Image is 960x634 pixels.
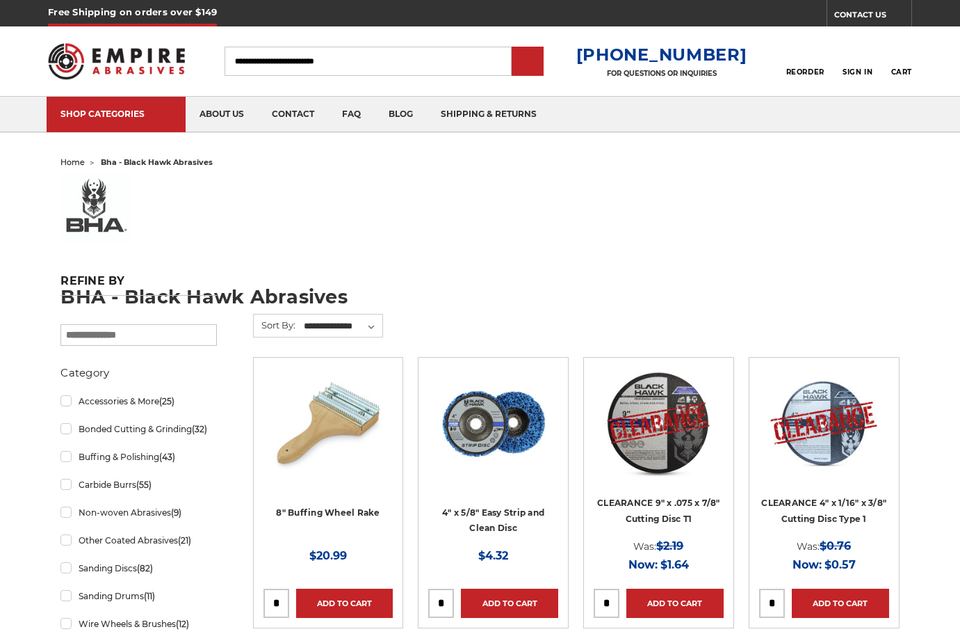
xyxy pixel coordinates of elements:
[144,591,155,601] span: (11)
[438,367,549,479] img: 4" x 5/8" easy strip and clean discs
[60,365,216,381] h5: Category
[60,389,216,413] a: Accessories & More(25)
[576,45,747,65] a: [PHONE_NUMBER]
[576,69,747,78] p: FOR QUESTIONS OR INQUIRIES
[159,396,174,406] span: (25)
[768,367,879,479] img: CLEARANCE 4" x 1/16" x 3/8" Cutting Disc
[60,287,899,306] h1: BHA - Black Hawk Abrasives
[891,46,912,77] a: Cart
[136,480,152,490] span: (55)
[178,535,191,546] span: (21)
[514,48,542,76] input: Submit
[186,97,258,132] a: about us
[820,539,851,553] span: $0.76
[843,68,872,77] span: Sign In
[478,549,508,562] span: $4.32
[761,498,886,524] a: CLEARANCE 4" x 1/16" x 3/8" Cutting Disc Type 1
[263,367,393,498] a: 8 inch single handle buffing wheel rake
[60,556,216,580] a: Sanding Discs(82)
[594,367,724,498] a: CLEARANCE 9" x .075 x 7/8" Cutting Disc T1
[101,157,213,167] span: bha - black hawk abrasives
[328,97,375,132] a: faq
[603,367,714,479] img: CLEARANCE 9" x .075 x 7/8" Cutting Disc T1
[428,367,558,498] a: 4" x 5/8" easy strip and clean discs
[594,537,724,555] div: Was:
[792,589,889,618] a: Add to Cart
[60,528,216,553] a: Other Coated Abrasives(21)
[60,473,216,497] a: Carbide Burrs(55)
[192,424,207,434] span: (32)
[276,507,380,518] a: 8" Buffing Wheel Rake
[171,507,181,518] span: (9)
[60,584,216,608] a: Sanding Drums(11)
[159,452,175,462] span: (43)
[60,274,216,296] h5: Refine by
[258,97,328,132] a: contact
[461,589,558,618] a: Add to Cart
[137,563,153,573] span: (82)
[597,498,720,524] a: CLEARANCE 9" x .075 x 7/8" Cutting Disc T1
[660,558,689,571] span: $1.64
[254,315,295,335] label: Sort By:
[375,97,427,132] a: blog
[60,500,216,525] a: Non-woven Abrasives(9)
[626,589,724,618] a: Add to Cart
[786,68,824,77] span: Reorder
[309,549,347,562] span: $20.99
[824,558,856,571] span: $0.57
[891,68,912,77] span: Cart
[60,173,130,242] img: bha%20logo_1578506219__73569.original.jpg
[302,316,382,337] select: Sort By:
[427,97,551,132] a: shipping & returns
[834,7,911,26] a: CONTACT US
[296,589,393,618] a: Add to Cart
[60,445,216,469] a: Buffing & Polishing(43)
[442,507,544,534] a: 4" x 5/8" Easy Strip and Clean Disc
[272,367,384,479] img: 8 inch single handle buffing wheel rake
[656,539,683,553] span: $2.19
[759,367,889,498] a: CLEARANCE 4" x 1/16" x 3/8" Cutting Disc
[48,34,185,88] img: Empire Abrasives
[786,46,824,76] a: Reorder
[176,619,189,629] span: (12)
[628,558,658,571] span: Now:
[792,558,822,571] span: Now:
[60,417,216,441] a: Bonded Cutting & Grinding(32)
[60,109,172,119] div: SHOP CATEGORIES
[60,157,85,167] a: home
[759,537,889,555] div: Was:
